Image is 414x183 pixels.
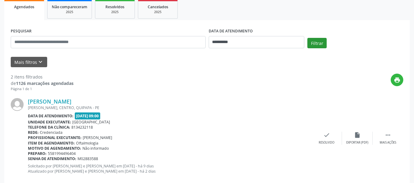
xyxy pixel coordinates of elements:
[82,146,109,151] span: Não informado
[148,4,168,9] span: Cancelados
[40,130,63,135] span: Credenciada
[28,163,311,174] p: Solicitado por [PERSON_NAME] e [PERSON_NAME] em [DATE] - há 9 dias Atualizado por [PERSON_NAME] e...
[319,141,334,145] div: Resolvido
[100,10,130,14] div: 2025
[11,57,47,68] button: Mais filtroskeyboard_arrow_down
[28,125,70,130] b: Telefone da clínica:
[78,156,98,161] span: M02883588
[11,27,32,36] label: PESQUISAR
[52,4,87,9] span: Não compareceram
[28,151,47,156] b: Preparo:
[72,119,110,125] span: [GEOGRAPHIC_DATA]
[380,141,396,145] div: Mais ações
[52,10,87,14] div: 2025
[28,105,311,110] div: [PERSON_NAME], CENTRO, QUIPAPA - PE
[307,38,327,48] button: Filtrar
[323,132,330,138] i: check
[11,86,74,92] div: Página 1 de 1
[391,74,403,86] button: print
[76,141,98,146] span: Oftalmologia
[28,146,81,151] b: Motivo de agendamento:
[75,112,101,119] span: [DATE] 09:00
[346,141,368,145] div: Exportar (PDF)
[48,151,76,156] span: 5581994496404
[28,156,76,161] b: Senha de atendimento:
[11,98,24,111] img: img
[209,27,253,36] label: DATA DE ATENDIMENTO
[11,80,74,86] div: de
[28,119,71,125] b: Unidade executante:
[83,135,112,140] span: [PERSON_NAME]
[28,98,71,105] a: [PERSON_NAME]
[28,113,74,119] b: Data de atendimento:
[394,77,401,83] i: print
[28,130,39,135] b: Rede:
[28,135,82,140] b: Profissional executante:
[71,125,93,130] span: 8134232118
[28,141,75,146] b: Item de agendamento:
[14,4,34,9] span: Agendados
[11,74,74,80] div: 2 itens filtrados
[16,80,74,86] strong: 1126 marcações agendadas
[142,10,173,14] div: 2025
[37,59,44,65] i: keyboard_arrow_down
[105,4,124,9] span: Resolvidos
[354,132,361,138] i: insert_drive_file
[385,132,391,138] i: 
